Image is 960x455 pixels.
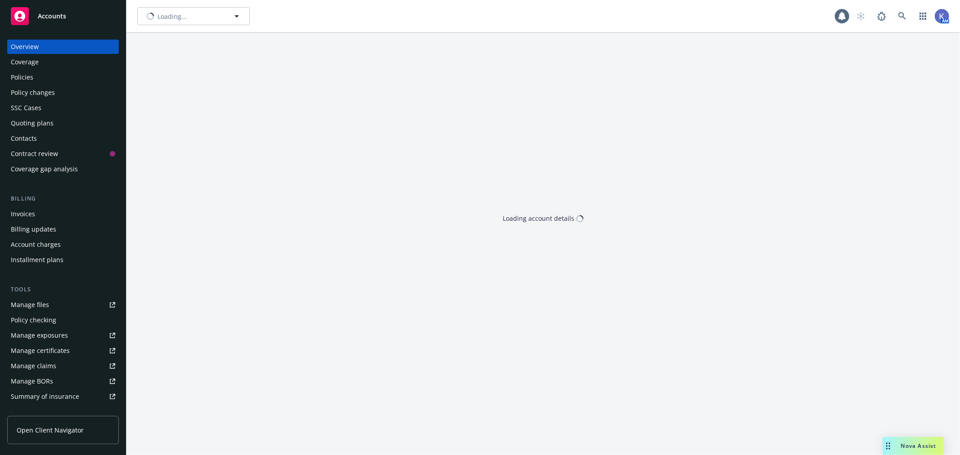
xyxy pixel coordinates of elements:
[11,131,37,146] div: Contacts
[11,70,33,85] div: Policies
[7,162,119,176] a: Coverage gap analysis
[158,12,187,21] span: Loading...
[7,359,119,373] a: Manage claims
[11,359,56,373] div: Manage claims
[11,313,56,327] div: Policy checking
[883,437,944,455] button: Nova Assist
[883,437,894,455] div: Drag to move
[852,7,870,25] a: Start snowing
[11,85,55,100] div: Policy changes
[7,194,119,203] div: Billing
[7,147,119,161] a: Contract review
[11,237,61,252] div: Account charges
[873,7,891,25] a: Report a Bug
[11,116,54,130] div: Quoting plans
[7,222,119,236] a: Billing updates
[11,298,49,312] div: Manage files
[11,101,41,115] div: SSC Cases
[7,253,119,267] a: Installment plans
[11,253,63,267] div: Installment plans
[7,55,119,69] a: Coverage
[7,285,119,294] div: Tools
[11,162,78,176] div: Coverage gap analysis
[7,374,119,388] a: Manage BORs
[11,374,53,388] div: Manage BORs
[11,343,70,358] div: Manage certificates
[7,85,119,100] a: Policy changes
[11,222,56,236] div: Billing updates
[7,313,119,327] a: Policy checking
[7,40,119,54] a: Overview
[11,207,35,221] div: Invoices
[137,7,250,25] button: Loading...
[935,9,949,23] img: photo
[7,70,119,85] a: Policies
[901,442,937,450] span: Nova Assist
[893,7,911,25] a: Search
[11,328,68,343] div: Manage exposures
[11,147,58,161] div: Contract review
[11,55,39,69] div: Coverage
[914,7,932,25] a: Switch app
[11,40,39,54] div: Overview
[7,237,119,252] a: Account charges
[7,343,119,358] a: Manage certificates
[7,207,119,221] a: Invoices
[7,389,119,404] a: Summary of insurance
[7,131,119,146] a: Contacts
[7,4,119,29] a: Accounts
[7,101,119,115] a: SSC Cases
[17,425,84,435] span: Open Client Navigator
[11,389,79,404] div: Summary of insurance
[7,116,119,130] a: Quoting plans
[38,13,66,20] span: Accounts
[7,328,119,343] a: Manage exposures
[7,298,119,312] a: Manage files
[503,214,575,223] div: Loading account details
